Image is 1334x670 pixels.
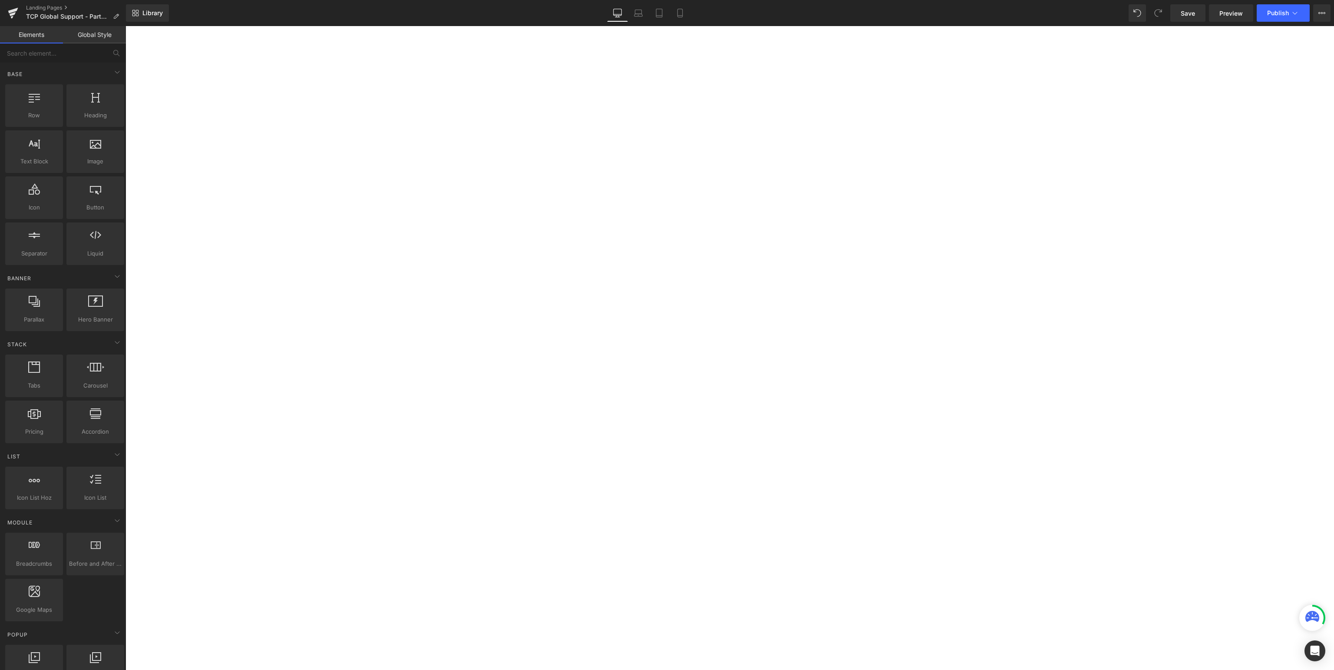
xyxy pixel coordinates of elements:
a: New Library [126,4,169,22]
a: Preview [1209,4,1253,22]
span: Button [69,203,122,212]
span: Icon List Hoz [8,493,60,502]
span: Before and After Images [69,559,122,568]
a: Mobile [670,4,690,22]
span: Row [8,111,60,120]
a: Desktop [607,4,628,22]
a: Tablet [649,4,670,22]
a: Laptop [628,4,649,22]
span: Parallax [8,315,60,324]
button: Publish [1257,4,1310,22]
span: Popup [7,630,29,639]
span: Preview [1219,9,1243,18]
span: Base [7,70,23,78]
span: Icon List [69,493,122,502]
button: More [1313,4,1331,22]
a: Landing Pages [26,4,126,11]
span: Pricing [8,427,60,436]
span: Hero Banner [69,315,122,324]
span: Text Block [8,157,60,166]
span: Save [1181,9,1195,18]
button: Undo [1129,4,1146,22]
span: Accordion [69,427,122,436]
span: Liquid [69,249,122,258]
span: Breadcrumbs [8,559,60,568]
span: TCP Global Support - Parts Guide [26,13,109,20]
button: Redo [1149,4,1167,22]
a: Global Style [63,26,126,43]
span: Publish [1267,10,1289,17]
span: Carousel [69,381,122,390]
span: Library [142,9,163,17]
span: Heading [69,111,122,120]
span: Separator [8,249,60,258]
div: Open Intercom Messenger [1304,640,1325,661]
span: Module [7,518,33,527]
span: Banner [7,274,32,282]
span: Stack [7,340,28,348]
span: Tabs [8,381,60,390]
span: List [7,452,21,461]
span: Image [69,157,122,166]
span: Google Maps [8,605,60,614]
span: Icon [8,203,60,212]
